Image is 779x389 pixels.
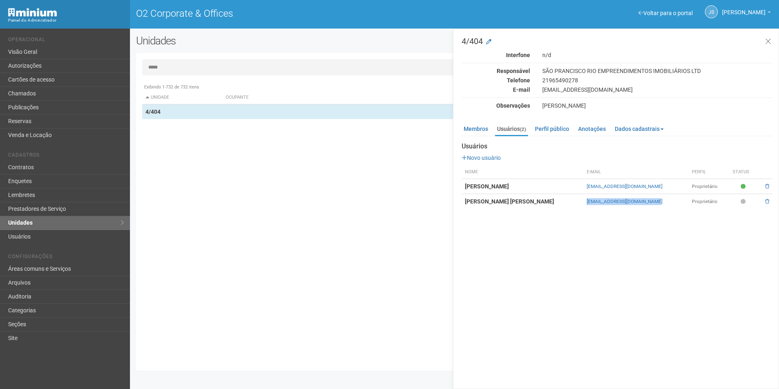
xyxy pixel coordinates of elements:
[689,194,730,209] td: Proprietário
[465,183,509,190] strong: [PERSON_NAME]
[576,123,608,135] a: Anotações
[722,1,766,15] span: Jeferson Souza
[456,77,536,84] div: Telefone
[456,67,536,75] div: Responsável
[722,10,771,17] a: [PERSON_NAME]
[462,143,772,150] strong: Usuários
[741,183,748,190] span: Ativo
[462,166,583,179] th: Nome
[495,123,528,136] a: Usuários(2)
[613,123,666,135] a: Dados cadastrais
[462,123,490,135] a: Membros
[8,17,124,24] div: Painel do Administrador
[8,8,57,17] img: Minium
[689,179,730,194] td: Proprietário
[520,126,526,132] small: (2)
[583,166,688,179] th: E-mail
[456,86,536,93] div: E-mail
[536,102,779,109] div: [PERSON_NAME]
[536,86,779,93] div: [EMAIL_ADDRESS][DOMAIN_NAME]
[136,35,394,47] h2: Unidades
[456,102,536,109] div: Observações
[462,155,501,161] a: Novo usuário
[8,254,124,262] li: Configurações
[462,37,772,45] h3: 4/404
[456,51,536,59] div: Interfone
[705,5,718,18] a: JS
[8,37,124,45] li: Operacional
[142,91,222,104] th: Unidade: activate to sort column descending
[8,152,124,161] li: Cadastros
[222,91,498,104] th: Ocupante: activate to sort column ascending
[486,38,491,46] a: Modificar a unidade
[536,67,779,75] div: SÃO PRANCISCO RIO EMPREENDIMENTOS IMOBILIÁRIOS LTD
[638,10,693,16] a: Voltar para o portal
[465,198,554,205] strong: [PERSON_NAME] [PERSON_NAME]
[136,8,449,19] h1: O2 Corporate & Offices
[587,183,662,189] a: [EMAIL_ADDRESS][DOMAIN_NAME]
[142,84,767,91] div: Exibindo 1-732 de 732 itens
[729,166,759,179] th: Status
[741,198,748,205] span: Pendente
[536,51,779,59] div: n/d
[689,166,730,179] th: Perfil
[536,77,779,84] div: 21965490278
[533,123,571,135] a: Perfil público
[145,108,161,115] strong: 4/404
[587,199,662,204] a: [EMAIL_ADDRESS][DOMAIN_NAME]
